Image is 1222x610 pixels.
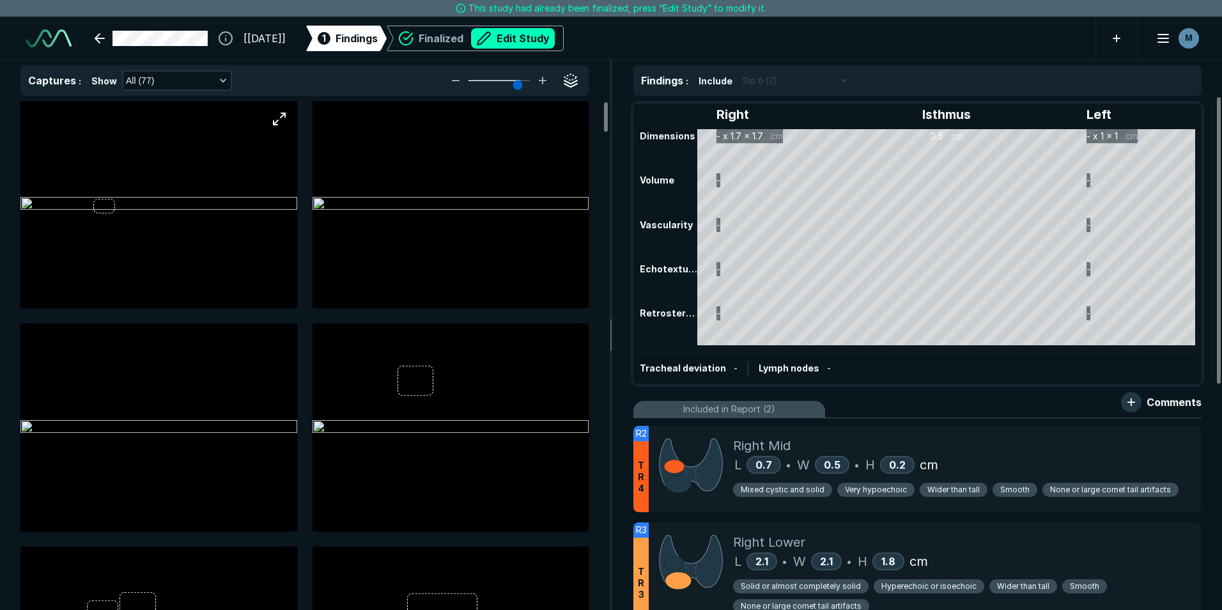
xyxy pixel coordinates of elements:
img: e72f1267-a391-43ad-b90f-d8aafee619f9 [20,197,297,212]
span: This study had already been finalized, press “Edit Study” to modify it. [468,1,766,15]
span: - [734,363,738,373]
button: Edit Study [471,28,555,49]
span: T R 4 [638,460,644,494]
span: Mixed cystic and solid [741,484,824,496]
span: H [865,455,875,474]
img: 8cKqI5AAAABklEQVQDACxI1Ecv43O4AAAAAElFTkSuQmCC [659,533,723,590]
span: Include [699,74,732,88]
span: [[DATE]] [244,31,286,46]
span: Findings [336,31,378,46]
div: Finalized [419,28,555,49]
span: Lymph nodes [759,363,819,373]
img: fa18c946-89a0-4ff2-b5f4-77b31822b43d [313,420,589,435]
button: avatar-name [1148,26,1202,51]
span: Tracheal deviation [640,363,726,373]
span: cm [909,552,928,571]
span: 0.7 [755,458,772,471]
span: L [734,552,741,571]
div: avatar-name [1179,28,1199,49]
span: Smooth [1070,581,1099,592]
div: 1Findings [306,26,387,51]
span: R2 [636,426,647,441]
span: Findings [641,74,683,87]
span: cm [920,455,938,474]
span: L [734,455,741,474]
span: : [686,75,688,86]
span: • [855,457,859,473]
span: 0.2 [889,458,906,471]
span: Right Mid [733,436,791,455]
span: W [797,455,810,474]
span: : [79,75,81,86]
span: R3 [636,523,647,537]
span: - [827,363,831,373]
span: Solid or almost completely solid [741,581,861,592]
img: 071e5f19-a5e1-490b-b460-c1cce98535dc [313,197,589,212]
div: R2TR4Right MidL0.7•W0.5•H0.2cmMixed cystic and solidVery hypoechoicWider than tallSmoothNone or l... [633,426,1202,512]
span: T R 3 [638,566,644,600]
span: Included in Report (2) [683,402,775,416]
span: Right Lower [733,533,805,552]
span: Comments [1147,395,1202,410]
span: Very hypoechoic [845,484,907,496]
span: 2.1 [755,555,768,568]
img: 8Ad92wAAAAGSURBVAMAA9PFR3UtuNEAAAAASUVORK5CYII= [659,436,723,493]
span: 2.1 [820,555,833,568]
span: • [847,554,851,569]
span: • [786,457,791,473]
span: Wider than tall [927,484,980,496]
span: W [793,552,806,571]
span: 1.8 [881,555,895,568]
img: 356786a1-d4be-487c-bdb4-92f72cf0f265 [20,420,297,435]
img: See-Mode Logo [26,29,72,47]
span: Wider than tall [997,581,1049,592]
span: Captures [28,74,76,87]
span: H [858,552,867,571]
span: M [1185,31,1193,45]
span: Top 6 (2) [741,74,777,88]
span: • [782,554,787,569]
span: 0.5 [824,458,840,471]
span: Show [91,74,117,88]
span: All (77) [126,74,154,88]
span: Smooth [1000,484,1030,496]
span: Hyperechoic or isoechoic [881,581,977,592]
a: See-Mode Logo [20,24,77,52]
div: FinalizedEdit Study [387,26,564,51]
span: None or large comet tail artifacts [1050,484,1171,496]
span: 1 [322,31,326,45]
